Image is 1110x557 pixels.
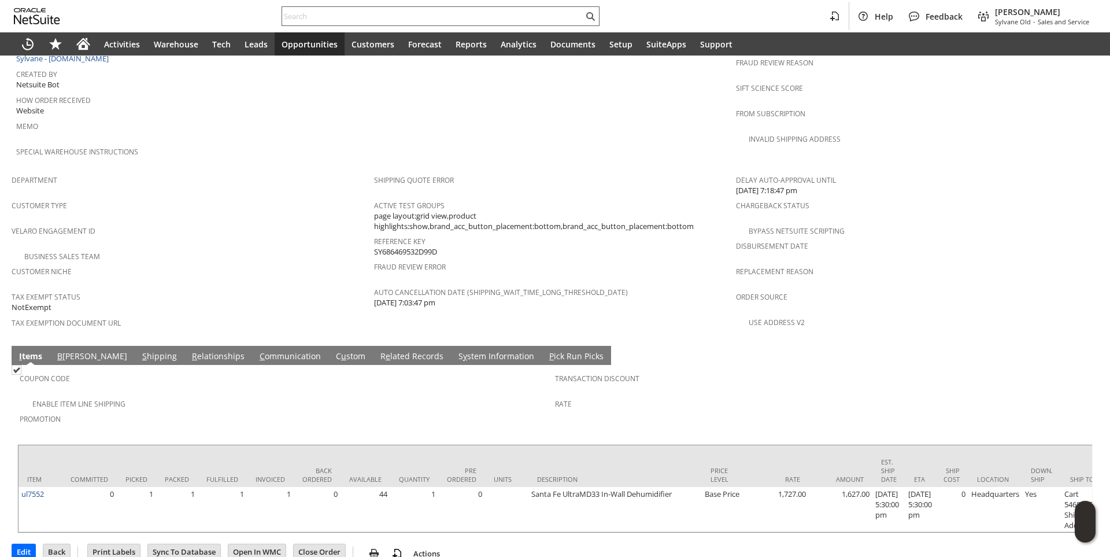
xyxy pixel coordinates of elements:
td: 0 [935,487,968,532]
td: [DATE] 5:30:00 pm [905,487,935,532]
a: Business Sales Team [24,252,100,261]
span: Warehouse [154,39,198,50]
span: SY686469532D99D [374,246,437,257]
a: Analytics [494,32,543,56]
a: Items [16,351,45,363]
span: S [142,351,147,362]
td: 44 [341,487,390,532]
a: Rate [555,399,572,409]
a: Communication [257,351,324,363]
span: Sales and Service [1038,17,1089,26]
td: 1 [390,487,438,532]
svg: Search [583,9,597,23]
a: Forecast [401,32,449,56]
div: Ship Cost [943,466,960,484]
span: Analytics [501,39,536,50]
a: Sift Science Score [736,83,803,93]
span: y [463,351,467,362]
td: 1 [117,487,156,532]
a: Customers [345,32,401,56]
span: C [260,351,265,362]
a: Home [69,32,97,56]
a: Memo [16,121,38,131]
a: Pick Run Picks [546,351,606,363]
a: Coupon Code [20,374,70,383]
svg: Recent Records [21,37,35,51]
div: Est. Ship Date [881,458,897,484]
div: Item [27,475,53,484]
td: [DATE] 5:30:00 pm [872,487,905,532]
div: Rate [754,475,800,484]
td: 0 [438,487,485,532]
div: Pre Ordered [447,466,476,484]
div: Invoiced [256,475,285,484]
div: Shortcuts [42,32,69,56]
span: Netsuite Bot [16,79,60,90]
a: Velaro Engagement ID [12,226,95,236]
a: Warehouse [147,32,205,56]
span: [DATE] 7:03:47 pm [374,297,435,308]
td: 0 [294,487,341,532]
span: page layout:grid view,product highlights:show,brand_acc_button_placement:bottom,brand_acc_button_... [374,211,731,232]
a: Shipping [139,351,180,363]
div: Ship To [1070,475,1096,484]
div: Description [537,475,693,484]
a: Promotion [20,414,61,424]
span: Sylvane Old [995,17,1031,26]
div: Amount [817,475,864,484]
span: Customers [351,39,394,50]
span: - [1033,17,1035,26]
div: Packed [165,475,189,484]
td: Yes [1022,487,1061,532]
a: Opportunities [275,32,345,56]
div: Location [977,475,1013,484]
svg: Shortcuts [49,37,62,51]
td: 1,627.00 [809,487,872,532]
td: 1 [247,487,294,532]
input: Search [282,9,583,23]
a: Disbursement Date [736,241,808,251]
a: Transaction Discount [555,374,639,383]
span: Activities [104,39,140,50]
a: Invalid Shipping Address [749,134,841,144]
a: Department [12,175,57,185]
a: Unrolled view on [1078,348,1091,362]
span: [PERSON_NAME] [995,6,1089,17]
span: Help [875,11,893,22]
span: NotExempt [12,302,51,313]
a: Use Address V2 [749,318,805,327]
span: Feedback [926,11,963,22]
span: SuiteApps [646,39,686,50]
a: Tax Exempt Status [12,292,80,302]
span: Reports [456,39,487,50]
a: Chargeback Status [736,201,809,211]
span: Support [700,39,732,50]
td: 1 [156,487,198,532]
a: Setup [602,32,639,56]
span: I [19,351,22,362]
a: Leads [238,32,275,56]
a: Activities [97,32,147,56]
a: Enable Item Line Shipping [32,399,125,409]
svg: logo [14,8,60,24]
div: Price Level [711,466,737,484]
div: Picked [125,475,147,484]
img: Checked [12,365,21,375]
span: [DATE] 7:18:47 pm [736,185,797,196]
a: Replacement reason [736,267,813,276]
span: Setup [609,39,632,50]
td: Headquarters [968,487,1022,532]
span: Leads [245,39,268,50]
a: Sylvane - [DOMAIN_NAME] [16,53,112,64]
a: Support [693,32,739,56]
a: How Order Received [16,95,91,105]
a: Active Test Groups [374,201,445,211]
a: Bypass NetSuite Scripting [749,226,845,236]
a: Relationships [189,351,247,363]
td: 1 [198,487,247,532]
span: Documents [550,39,595,50]
div: ETA [914,475,926,484]
a: Shipping Quote Error [374,175,454,185]
td: Base Price [702,487,745,532]
div: Fulfilled [206,475,238,484]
